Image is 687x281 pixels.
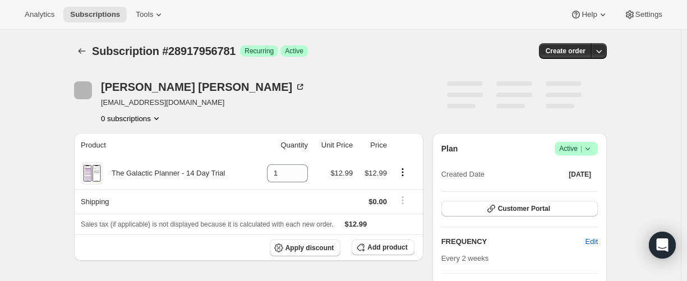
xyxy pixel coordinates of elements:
span: Tools [136,10,153,19]
button: Subscriptions [74,43,90,59]
th: Unit Price [311,133,356,158]
th: Quantity [255,133,311,158]
span: Sales tax (if applicable) is not displayed because it is calculated with each new order. [81,220,334,228]
span: Subscription #28917956781 [92,45,236,57]
button: Create order [539,43,592,59]
button: Edit [579,233,605,251]
span: $12.99 [365,169,387,177]
div: [PERSON_NAME] [PERSON_NAME] [101,81,306,93]
button: Add product [352,239,414,255]
div: The Galactic Planner - 14 Day Trial [103,168,225,179]
th: Shipping [74,189,255,214]
span: $0.00 [368,197,387,206]
span: Help [582,10,597,19]
span: Subscriptions [70,10,120,19]
span: Customer Portal [498,204,550,213]
th: Product [74,133,255,158]
button: Product actions [394,166,412,178]
th: Price [356,133,390,158]
span: | [580,144,582,153]
button: Help [564,7,615,22]
button: Customer Portal [441,201,598,216]
span: [DATE] [569,170,591,179]
span: Brittany Bowman [74,81,92,99]
span: Analytics [25,10,54,19]
span: Edit [585,236,598,247]
span: $12.99 [330,169,353,177]
img: product img [82,162,102,185]
span: Created Date [441,169,485,180]
div: Open Intercom Messenger [649,232,676,259]
span: Active [559,143,593,154]
span: Add product [367,243,407,252]
button: Shipping actions [394,194,412,206]
button: Analytics [18,7,61,22]
span: [EMAIL_ADDRESS][DOMAIN_NAME] [101,97,306,108]
span: Recurring [245,47,274,56]
span: Settings [635,10,662,19]
button: Product actions [101,113,162,124]
button: Settings [617,7,669,22]
span: Every 2 weeks [441,254,489,262]
button: Apply discount [270,239,341,256]
span: Active [285,47,303,56]
button: Subscriptions [63,7,127,22]
span: $12.99 [345,220,367,228]
button: Tools [129,7,171,22]
span: Create order [546,47,585,56]
h2: Plan [441,143,458,154]
span: Apply discount [285,243,334,252]
button: [DATE] [562,167,598,182]
h2: FREQUENCY [441,236,585,247]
